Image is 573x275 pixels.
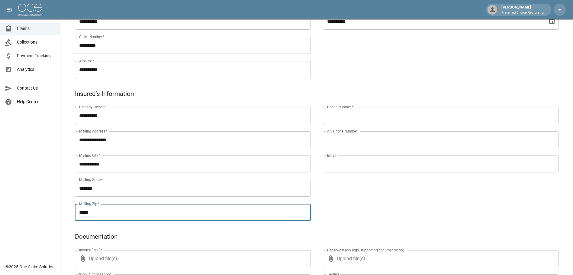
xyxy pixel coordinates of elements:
label: Alt. Phone Number [327,129,357,134]
label: Property Owner [79,104,106,110]
p: Preferred Choice Restoration [501,10,545,15]
label: Mailing Address [79,129,107,134]
label: Mailing State [79,177,103,182]
label: Paperwork (dry logs, supporting documentation) [327,247,404,253]
span: Analytics [17,66,55,73]
label: Email [327,153,336,158]
label: Mailing City [79,153,101,158]
label: Amount [79,58,94,64]
label: Claim Number [79,34,104,39]
span: Collections [17,39,55,45]
span: Claims [17,25,55,32]
img: ocs-logo-white-transparent.png [18,4,42,16]
span: Upload file(s) [337,250,542,267]
label: Phone Number [327,104,353,110]
label: Invoice (PDF)* [79,247,102,253]
span: Payment Tracking [17,53,55,59]
span: Upload file(s) [89,250,295,267]
span: Help Center [17,99,55,105]
label: Mailing Zip [79,201,100,206]
span: Contact Us [17,85,55,91]
div: © 2025 One Claim Solution [5,264,55,270]
button: open drawer [4,4,16,16]
button: Choose date, selected date is Sep 7, 2025 [546,15,558,27]
div: [PERSON_NAME] [499,4,548,15]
